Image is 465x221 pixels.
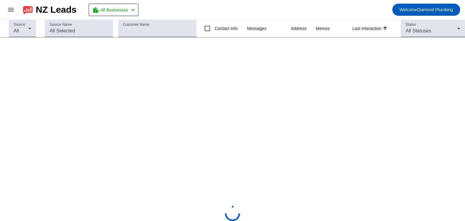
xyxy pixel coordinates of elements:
span: Diamond Plumbing [400,5,453,14]
mat-icon: location_city [92,6,99,14]
th: Memos [316,20,352,38]
th: Messages [247,20,291,38]
label: Contact Info [213,25,238,31]
mat-label: Status [406,23,416,27]
mat-label: Source [14,23,25,27]
button: All Businesses [89,4,138,16]
mat-icon: menu [7,6,15,13]
div: Last Interaction [352,25,381,31]
mat-icon: chevron_left [129,6,137,14]
span: Welcome [400,7,417,12]
th: Address [291,20,316,38]
input: All Selected [50,27,108,35]
span: All Statuses [406,28,431,33]
button: WelcomeDiamond Plumbing [392,4,460,16]
mat-label: Source Name [50,23,72,27]
mat-label: Customer Name [123,23,149,27]
span: All Businesses [101,6,128,14]
span: All [14,28,19,33]
div: NZ Leads [36,5,77,14]
img: logo [23,5,33,15]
